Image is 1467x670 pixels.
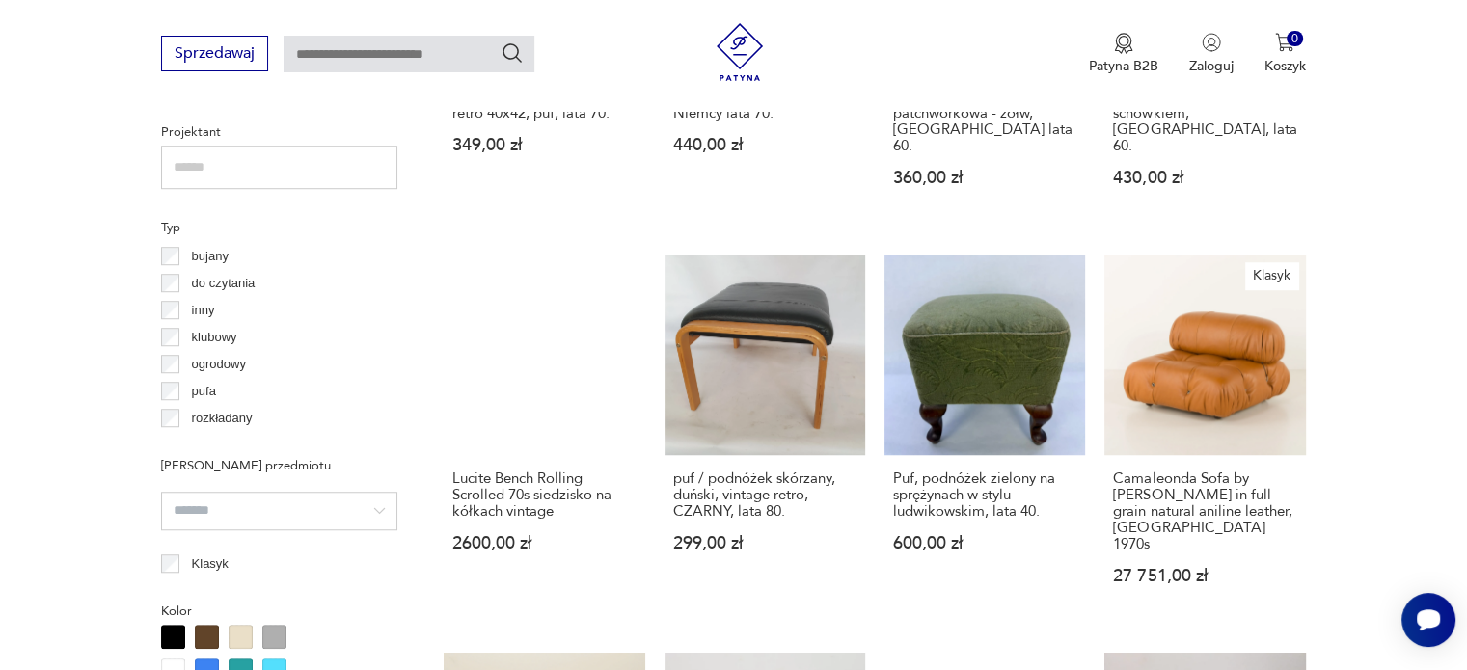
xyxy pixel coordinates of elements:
[161,121,397,143] p: Projektant
[1104,255,1305,622] a: KlasykCamaleonda Sofa by Mario Bellini in full grain natural aniline leather, Italy 1970sCamaleon...
[161,48,268,62] a: Sprzedawaj
[893,535,1076,551] p: 600,00 zł
[452,470,636,520] h3: Lucite Bench Rolling Scrolled 70s siedzisko na kółkach vintage
[161,601,397,622] p: Kolor
[884,255,1085,622] a: Puf, podnóżek zielony na sprężynach w stylu ludwikowskim, lata 40.Puf, podnóżek zielony na spręży...
[1089,57,1158,75] p: Patyna B2B
[192,408,253,429] p: rozkładany
[1287,31,1303,47] div: 0
[1264,33,1306,75] button: 0Koszyk
[893,170,1076,186] p: 360,00 zł
[192,246,229,267] p: bujany
[444,255,644,622] a: Lucite Bench Rolling Scrolled 70s siedzisko na kółkach vintageLucite Bench Rolling Scrolled 70s s...
[673,89,856,121] h3: Skórzany puf patchworkowy, Niemcy lata 70.
[192,300,215,321] p: inny
[673,137,856,153] p: 440,00 zł
[1189,33,1234,75] button: Zaloguj
[1089,33,1158,75] a: Ikona medaluPatyna B2B
[501,41,524,65] button: Szukaj
[192,273,256,294] p: do czytania
[893,89,1076,154] h3: Skórzana pufa patchworkowa - żółw, [GEOGRAPHIC_DATA] lata 60.
[452,535,636,551] p: 2600,00 zł
[711,23,769,81] img: Patyna - sklep z meblami i dekoracjami vintage
[1113,568,1296,584] p: 27 751,00 zł
[192,354,246,375] p: ogrodowy
[893,470,1076,520] h3: Puf, podnóżek zielony na sprężynach w stylu ludwikowskim, lata 40.
[192,381,216,402] p: pufa
[1189,57,1234,75] p: Zaloguj
[452,137,636,153] p: 349,00 zł
[1275,33,1294,52] img: Ikona koszyka
[452,89,636,121] h3: schowek patyczak vintage retro 40x42, puf, lata 70.
[1202,33,1221,52] img: Ikonka użytkownika
[161,455,397,476] p: [PERSON_NAME] przedmiotu
[1089,33,1158,75] button: Patyna B2B
[673,535,856,551] p: 299,00 zł
[192,553,229,575] p: Klasyk
[1114,33,1133,54] img: Ikona medalu
[1401,593,1455,647] iframe: Smartsupp widget button
[161,217,397,238] p: Typ
[1264,57,1306,75] p: Koszyk
[192,327,237,348] p: klubowy
[161,36,268,71] button: Sprzedawaj
[1113,170,1296,186] p: 430,00 zł
[665,255,865,622] a: puf / podnóżek skórzany, duński, vintage retro, CZARNY, lata 80.puf / podnóżek skórzany, duński, ...
[1113,89,1296,154] h3: Modernistyczna pufa ze schowkiem, [GEOGRAPHIC_DATA], lata 60.
[1113,470,1296,552] h3: Camaleonda Sofa by [PERSON_NAME] in full grain natural aniline leather, [GEOGRAPHIC_DATA] 1970s
[673,470,856,520] h3: puf / podnóżek skórzany, duński, vintage retro, CZARNY, lata 80.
